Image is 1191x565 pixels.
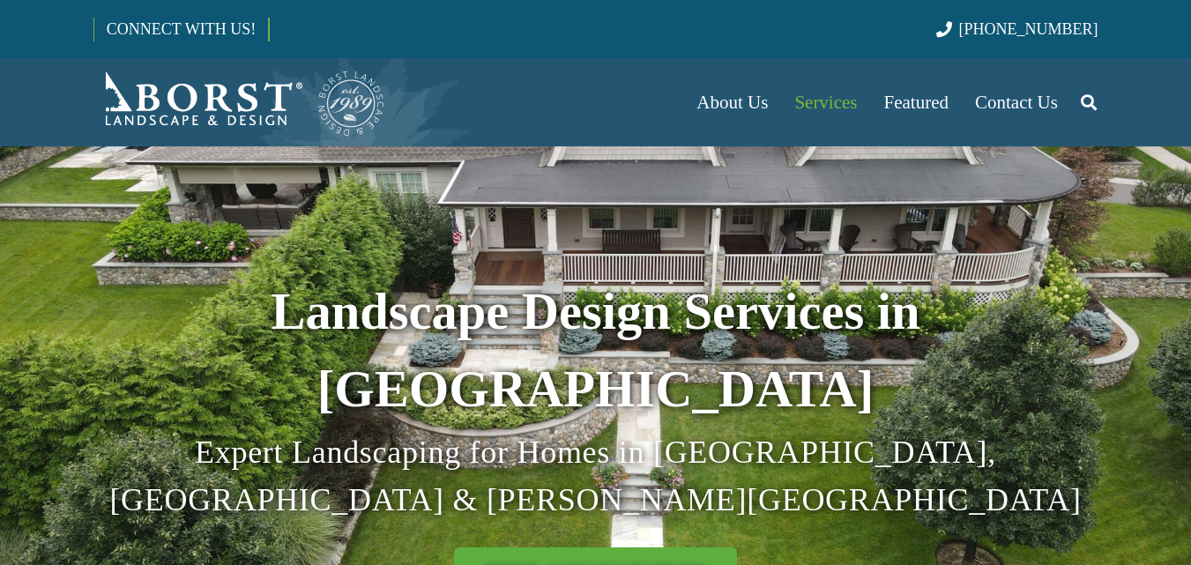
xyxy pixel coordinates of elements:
a: Services [781,58,870,146]
span: Expert Landscaping for Homes in [GEOGRAPHIC_DATA], [GEOGRAPHIC_DATA] & [PERSON_NAME][GEOGRAPHIC_D... [109,435,1081,517]
span: About Us [696,92,768,113]
a: About Us [683,58,781,146]
span: Contact Us [975,92,1058,113]
span: Featured [884,92,949,113]
a: [PHONE_NUMBER] [936,20,1098,38]
a: Contact Us [962,58,1071,146]
strong: Landscape Design Services in [GEOGRAPHIC_DATA] [271,283,919,418]
span: [PHONE_NUMBER] [959,20,1098,38]
a: Borst-Logo [93,67,386,138]
a: Featured [871,58,962,146]
a: Search [1071,80,1106,124]
a: CONNECT WITH US! [94,8,268,50]
span: Services [794,92,857,113]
